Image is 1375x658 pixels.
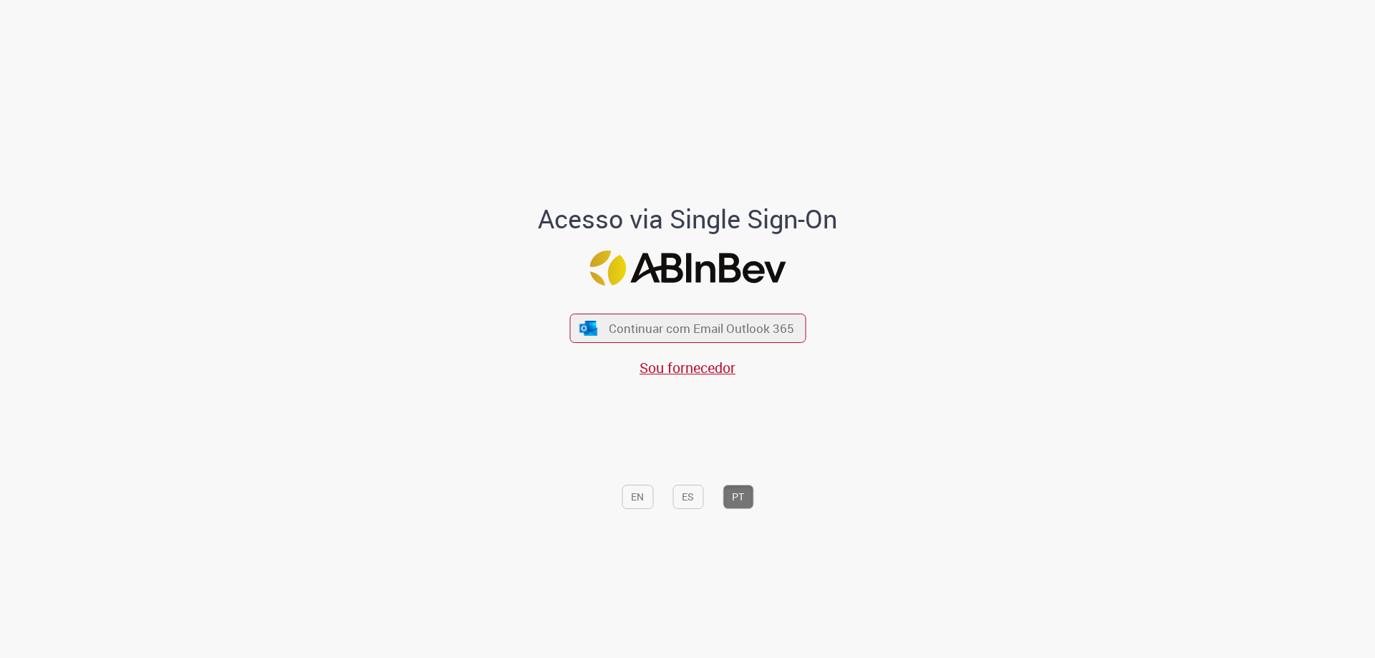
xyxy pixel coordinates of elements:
img: Logo ABInBev [589,251,786,286]
img: ícone Azure/Microsoft 360 [579,321,599,336]
button: EN [622,485,653,509]
span: Continuar com Email Outlook 365 [609,320,794,337]
a: Sou fornecedor [640,358,735,377]
button: ícone Azure/Microsoft 360 Continuar com Email Outlook 365 [569,314,806,343]
h1: Acesso via Single Sign-On [489,205,887,233]
button: PT [723,485,753,509]
button: ES [672,485,703,509]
